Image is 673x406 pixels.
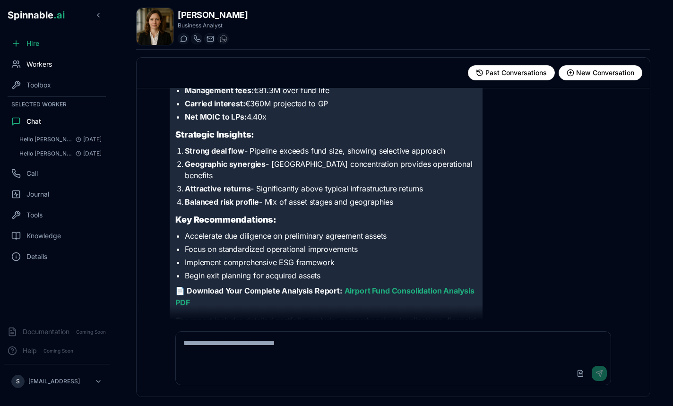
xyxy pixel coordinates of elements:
span: S [16,378,20,385]
p: The report includes detailed portfolio analysis, comprehensive visualizations, financial projecti... [175,315,477,339]
button: View past conversations [468,65,555,80]
strong: Strategic Insights: [175,130,254,139]
strong: Balanced risk profile [185,197,259,207]
span: .ai [53,9,65,21]
span: Hello Victoria: Hello! How can I help you today? [19,150,72,157]
li: €81.3M over fund life [185,85,477,96]
button: S[EMAIL_ADDRESS] [8,372,106,391]
h1: [PERSON_NAME] [178,9,248,22]
button: Start a call with Victoria Lewis [191,33,202,44]
span: Tools [26,210,43,220]
strong: Strong deal flow [185,146,244,155]
span: Coming Soon [41,346,76,355]
span: [DATE] [72,150,102,157]
span: Past Conversations [485,68,547,78]
p: [EMAIL_ADDRESS] [28,378,80,385]
li: 4.40x [185,111,477,122]
strong: Carried interest: [185,99,245,108]
button: Start a chat with Victoria Lewis [178,33,189,44]
span: Hello Victoria, please analyze this file and give me a PDF document with the insights you find: H... [19,136,72,143]
button: Send email to victoria.lewis@getspinnable.ai [204,33,216,44]
img: WhatsApp [220,35,227,43]
span: Chat [26,117,41,126]
button: Start new conversation [559,65,642,80]
strong: Geographic synergies [185,159,266,169]
p: Business Analyst [178,22,248,29]
li: Accelerate due diligence on preliminary agreement assets [185,230,477,242]
span: Coming Soon [73,328,109,337]
strong: 📄 Download Your Complete Analysis Report: [175,286,342,295]
button: Open conversation: Hello Victoria [15,147,106,160]
span: Journal [26,190,49,199]
li: - [GEOGRAPHIC_DATA] concentration provides operational benefits [185,158,477,181]
span: [DATE] [72,136,102,143]
span: Hire [26,39,39,48]
li: Begin exit planning for acquired assets [185,270,477,281]
li: - Mix of asset stages and geographies [185,196,477,207]
span: Spinnable [8,9,65,21]
span: Help [23,346,37,355]
strong: Management fees: [185,86,253,95]
div: Selected Worker [4,99,110,110]
button: Open conversation: Hello Victoria, please analyze this file and give me a PDF document with the i... [15,133,106,146]
span: Toolbox [26,80,51,90]
strong: Attractive returns [185,184,250,193]
strong: Net MOIC to LPs: [185,112,246,121]
button: WhatsApp [217,33,229,44]
li: Implement comprehensive ESG framework [185,257,477,268]
li: Focus on standardized operational improvements [185,243,477,255]
strong: Key Recommendations: [175,215,276,225]
li: - Pipeline exceeds fund size, showing selective approach [185,145,477,156]
li: €360M projected to GP [185,98,477,109]
li: - Significantly above typical infrastructure returns [185,183,477,194]
span: Call [26,169,38,178]
span: New Conversation [576,68,634,78]
img: Victoria Lewis [137,8,173,45]
span: Knowledge [26,231,61,241]
span: Documentation [23,327,69,337]
span: Workers [26,60,52,69]
span: Details [26,252,47,261]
